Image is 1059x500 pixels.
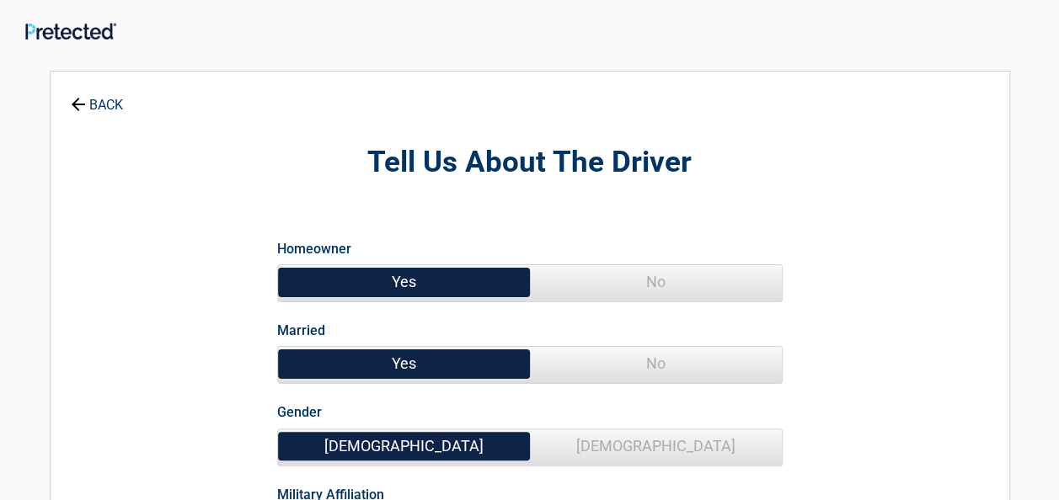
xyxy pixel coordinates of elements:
[25,23,116,40] img: Main Logo
[530,347,782,380] span: No
[67,82,126,112] a: BACK
[277,319,325,342] label: Married
[530,429,782,463] span: [DEMOGRAPHIC_DATA]
[278,429,530,463] span: [DEMOGRAPHIC_DATA]
[278,265,530,299] span: Yes
[277,237,351,260] label: Homeowner
[530,265,782,299] span: No
[278,347,530,380] span: Yes
[143,143,917,183] h2: Tell Us About The Driver
[277,401,322,423] label: Gender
